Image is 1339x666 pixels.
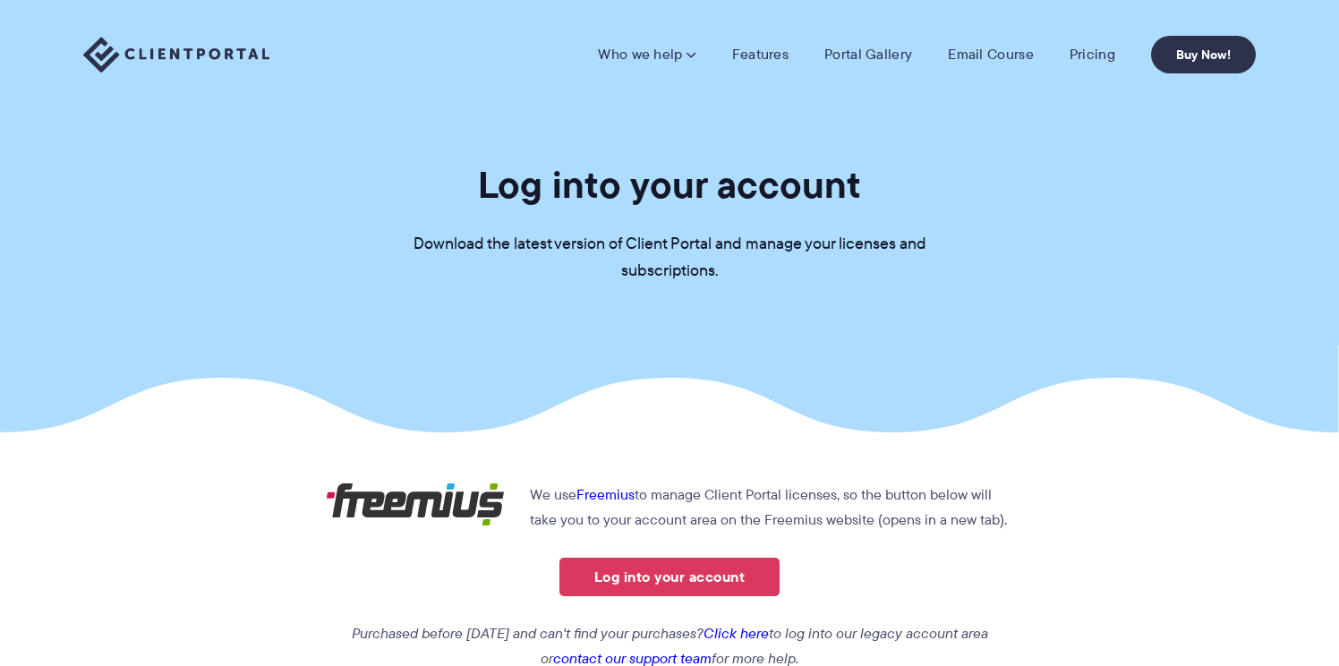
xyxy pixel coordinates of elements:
a: Pricing [1070,46,1115,64]
a: Portal Gallery [824,46,912,64]
a: Log into your account [559,558,780,596]
p: Download the latest version of Client Portal and manage your licenses and subscriptions. [401,231,938,285]
a: Features [732,46,789,64]
a: Freemius [576,484,635,505]
a: Who we help [598,46,695,64]
h1: Log into your account [478,161,861,209]
a: Buy Now! [1151,36,1256,73]
p: We use to manage Client Portal licenses, so the button below will take you to your account area o... [326,482,1014,533]
a: Click here [704,623,769,644]
img: Freemius logo [326,482,505,526]
a: Email Course [948,46,1034,64]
